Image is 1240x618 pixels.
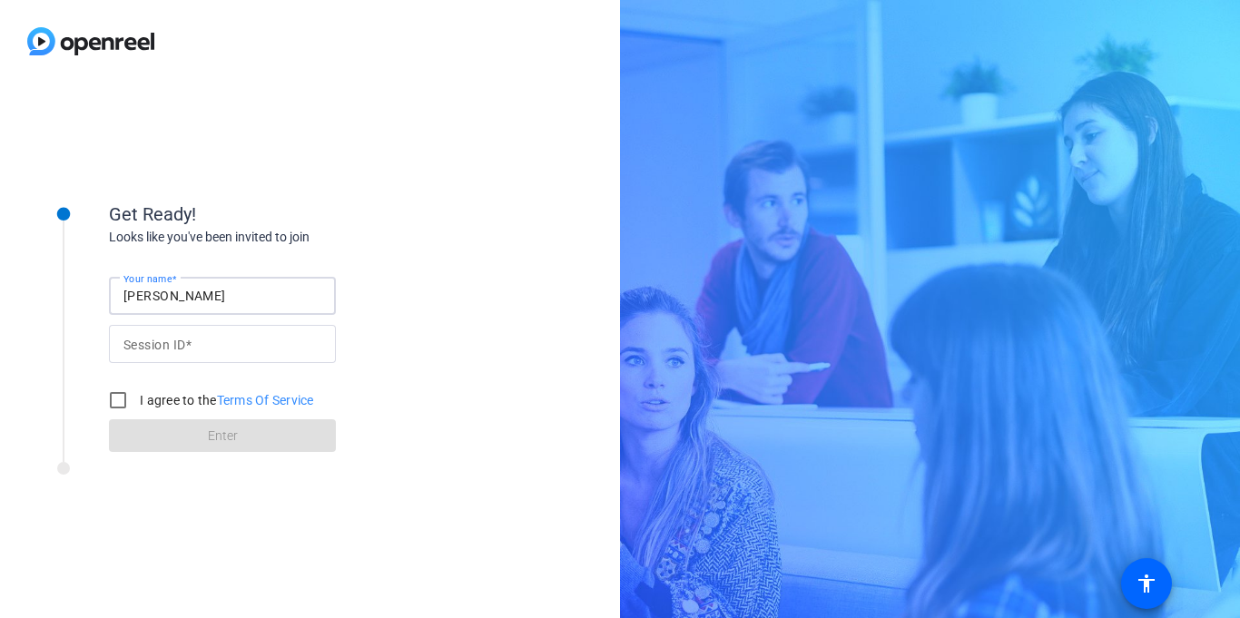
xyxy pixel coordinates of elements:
div: Looks like you've been invited to join [109,228,472,247]
mat-label: Session ID [123,338,185,352]
label: I agree to the [136,391,314,409]
div: Get Ready! [109,201,472,228]
a: Terms Of Service [217,393,314,407]
mat-label: Your name [123,273,172,284]
mat-icon: accessibility [1136,573,1157,594]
